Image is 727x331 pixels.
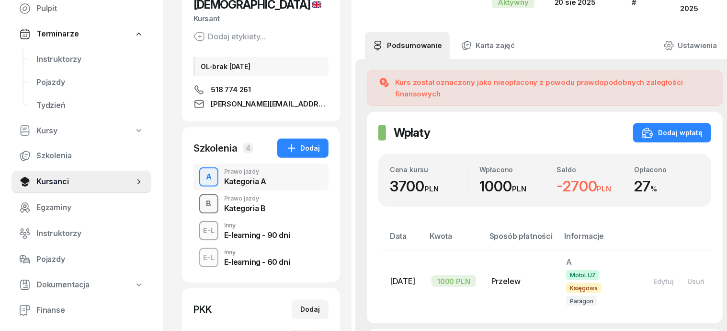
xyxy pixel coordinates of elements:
button: E-L [199,248,218,267]
div: Kurs został oznaczony jako nieopłacony z powodu prawdopodobnych zaległości finansowych [396,77,711,100]
th: Sposób płatności [484,230,558,250]
span: Instruktorzy [36,227,144,240]
span: Paragon [566,296,597,306]
div: Usuń [687,277,704,285]
button: E-LInnyE-learning - 60 dni [193,244,329,271]
button: BPrawo jazdyKategoria B [193,190,329,217]
div: PKK [193,303,212,316]
div: Kursant [193,12,329,25]
div: 3700 [390,177,467,195]
button: Usuń [681,273,711,289]
span: Instruktorzy [36,53,144,66]
span: Terminarze [36,28,79,40]
span: [PERSON_NAME][EMAIL_ADDRESS][DOMAIN_NAME] [211,98,329,110]
button: E-L [199,221,218,240]
a: Ustawienia [656,32,725,59]
span: Pojazdy [36,76,144,89]
span: Kursanci [36,176,134,188]
div: 1000 [479,177,545,195]
button: Edytuj [647,273,681,289]
div: Cena kursu [390,165,467,174]
span: Egzaminy [36,201,144,214]
a: 518 774 261 [193,84,329,95]
a: Tydzień [29,94,151,117]
div: -2700 [557,177,623,195]
span: 518 774 261 [211,84,251,95]
a: Pojazdy [11,248,151,271]
button: Dodaj [277,139,329,158]
a: Kursy [11,120,151,142]
button: Dodaj [292,300,329,319]
h2: Wpłaty [394,125,430,141]
div: Dodaj wpłatę [642,127,703,139]
div: Prawo jazdy [224,169,266,175]
a: Karta zajęć [454,32,523,59]
button: APrawo jazdyKategoria A [193,164,329,190]
small: PLN [512,184,526,193]
div: A [202,169,216,185]
div: Wpłacono [479,165,545,174]
span: Dokumentacja [36,279,90,291]
a: Terminarze [11,23,151,45]
div: Dodaj [286,142,320,154]
div: Dodaj [300,304,320,315]
div: Kategoria B [224,204,266,212]
th: Informacje [558,230,639,250]
div: Przelew [491,275,551,288]
button: E-LInnyE-learning - 90 dni [193,217,329,244]
div: Inny [224,223,290,228]
button: B [199,194,218,213]
span: [DATE] [390,276,415,286]
div: Szkolenia [193,142,238,155]
th: Data [378,230,424,250]
a: Kursanci [11,170,151,193]
div: E-learning - 60 dni [224,258,290,266]
span: Pojazdy [36,253,144,266]
div: Prawo jazdy [224,196,266,201]
button: Dodaj etykiety... [193,31,266,42]
a: Instruktorzy [29,48,151,71]
span: Kursy [36,125,57,137]
div: Saldo [557,165,623,174]
a: [PERSON_NAME][EMAIL_ADDRESS][DOMAIN_NAME] [193,98,329,110]
div: E-learning - 90 dni [224,231,290,239]
div: 1000 PLN [432,275,476,287]
small: PLN [424,184,439,193]
small: % [650,184,657,193]
span: Szkolenia [36,150,144,162]
a: Pojazdy [29,71,151,94]
div: Kategoria A [224,177,266,185]
th: Kwota [424,230,484,250]
a: Podsumowanie [365,32,450,59]
div: Opłacono [634,165,700,174]
div: B [203,196,216,212]
span: Księgowa [566,283,602,293]
small: PLN [597,184,612,193]
a: Instruktorzy [11,222,151,245]
div: Edytuj [653,277,674,285]
div: Inny [224,249,290,255]
span: Pulpit [36,2,144,15]
div: E-L [199,225,218,236]
span: MotoLUZ [566,270,600,280]
span: Finanse [36,304,144,317]
button: Dodaj wpłatę [633,123,711,142]
span: A [566,257,572,267]
button: A [199,167,218,187]
span: 4 [243,143,253,153]
div: OL-brak [DATE] [193,57,329,76]
a: Egzaminy [11,196,151,219]
a: Szkolenia [11,144,151,167]
div: E-L [199,251,218,263]
span: Tydzień [36,99,144,112]
a: Dokumentacja [11,274,151,296]
div: 27 [634,177,700,195]
a: Finanse [11,299,151,322]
